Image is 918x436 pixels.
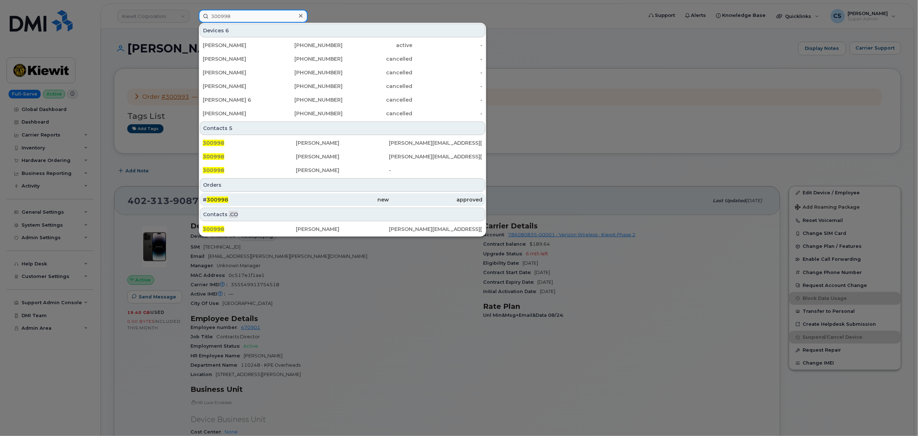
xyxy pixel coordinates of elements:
span: 300998 [203,226,224,232]
div: approved [389,196,482,203]
span: 300998 [203,140,224,146]
div: cancelled [343,55,413,62]
div: [PHONE_NUMBER] [273,69,343,76]
div: [PHONE_NUMBER] [273,83,343,90]
div: cancelled [343,69,413,76]
div: - [413,96,483,103]
div: [PERSON_NAME] [203,42,273,49]
div: [PHONE_NUMBER] [273,110,343,117]
a: [PERSON_NAME][PHONE_NUMBER]active- [200,39,485,52]
span: 5 [229,125,233,132]
a: 300998[PERSON_NAME][PERSON_NAME][EMAIL_ADDRESS][PERSON_NAME][PERSON_NAME][DOMAIN_NAME] [200,150,485,163]
div: [PHONE_NUMBER] [273,96,343,103]
div: new [296,196,389,203]
div: [PERSON_NAME] [296,226,389,233]
div: [PHONE_NUMBER] [273,42,343,49]
div: Contacts [200,121,485,135]
div: - [389,167,482,174]
div: [PERSON_NAME] [296,167,389,174]
div: - [413,83,483,90]
span: 300998 [203,153,224,160]
div: active [343,42,413,49]
a: #300998newapproved [200,193,485,206]
div: - [413,110,483,117]
span: 300998 [207,196,228,203]
div: [PERSON_NAME] [296,139,389,147]
div: [PERSON_NAME] 6 [203,96,273,103]
div: - [413,69,483,76]
div: [PERSON_NAME] [203,110,273,117]
a: 300998[PERSON_NAME]- [200,164,485,177]
a: [PERSON_NAME][PHONE_NUMBER]cancelled- [200,107,485,120]
div: cancelled [343,83,413,90]
div: - [413,42,483,49]
div: # [203,196,296,203]
a: [PERSON_NAME] 6[PHONE_NUMBER]cancelled- [200,93,485,106]
a: [PERSON_NAME][PHONE_NUMBER]cancelled- [200,66,485,79]
div: Devices [200,24,485,37]
div: [PERSON_NAME] [203,83,273,90]
a: 300998[PERSON_NAME][PERSON_NAME][EMAIL_ADDRESS][PERSON_NAME][PERSON_NAME][DOMAIN_NAME] [200,136,485,149]
div: [PERSON_NAME] [203,69,273,76]
div: [PERSON_NAME][EMAIL_ADDRESS][PERSON_NAME][PERSON_NAME][DOMAIN_NAME] [389,153,482,160]
iframe: Messenger Launcher [887,405,913,431]
div: [PERSON_NAME] [296,153,389,160]
div: Contacts [200,208,485,221]
div: [PERSON_NAME][EMAIL_ADDRESS][PERSON_NAME][PERSON_NAME][DOMAIN_NAME] [389,226,482,233]
div: - [413,55,483,62]
a: [PERSON_NAME][PHONE_NUMBER]cancelled- [200,80,485,93]
div: cancelled [343,110,413,117]
div: [PERSON_NAME][EMAIL_ADDRESS][PERSON_NAME][PERSON_NAME][DOMAIN_NAME] [389,139,482,147]
a: 300998[PERSON_NAME][PERSON_NAME][EMAIL_ADDRESS][PERSON_NAME][PERSON_NAME][DOMAIN_NAME] [200,223,485,236]
div: Orders [200,178,485,192]
a: [PERSON_NAME][PHONE_NUMBER]cancelled- [200,52,485,65]
div: [PHONE_NUMBER] [273,55,343,62]
span: .CO [229,211,238,218]
span: 300998 [203,167,224,173]
div: [PERSON_NAME] [203,55,273,62]
div: cancelled [343,96,413,103]
span: 6 [225,27,229,34]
